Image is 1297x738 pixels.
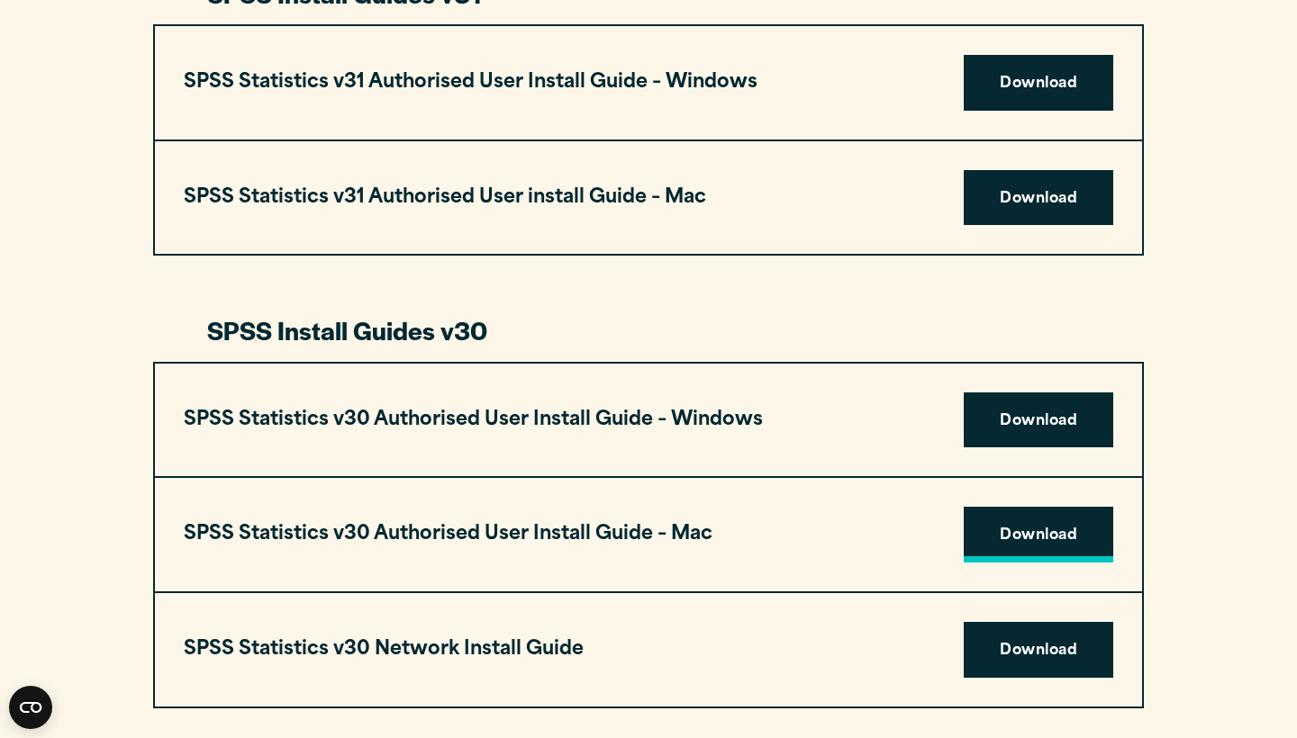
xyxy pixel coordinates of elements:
h3: SPSS Statistics v30 Authorised User Install Guide – Windows [184,403,763,437]
h3: SPSS Statistics v31 Authorised User Install Guide – Windows [184,66,757,100]
h3: SPSS Statistics v30 Network Install Guide [184,633,584,667]
h3: SPSS Statistics v31 Authorised User install Guide – Mac [184,181,706,215]
a: Download [964,170,1113,226]
a: Download [964,55,1113,111]
h3: SPSS Install Guides v30 [207,313,1090,347]
a: Download [964,507,1113,562]
h3: SPSS Statistics v30 Authorised User Install Guide – Mac [184,517,712,552]
a: Download [964,392,1113,448]
a: Download [964,622,1113,678]
button: Open CMP widget [9,686,52,729]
